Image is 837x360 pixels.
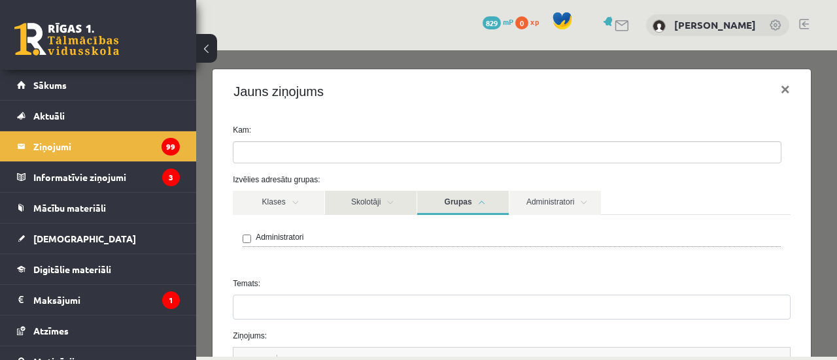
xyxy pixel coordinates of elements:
[33,162,180,192] legend: Informatīvie ziņojumi
[101,302,119,319] a: Slīpraksts (vadīšanas taustiņš+I)
[17,193,180,223] a: Mācību materiāli
[515,16,545,27] a: 0 xp
[37,140,128,165] a: Klases
[574,21,604,57] button: ×
[17,254,180,284] a: Digitālie materiāli
[162,291,180,309] i: 1
[313,140,405,165] a: Administratori
[33,285,180,315] legend: Maksājumi
[653,20,666,33] img: Roberta Pivovara
[17,131,180,161] a: Ziņojumi99
[162,169,180,186] i: 3
[27,227,604,239] label: Temats:
[17,101,180,131] a: Aktuāli
[33,110,65,122] span: Aktuāli
[33,325,69,336] span: Atzīmes
[483,16,513,27] a: 829 mP
[137,302,156,319] a: Noņemt stilus
[33,202,106,214] span: Mācību materiāli
[503,16,513,27] span: mP
[119,302,137,319] a: Pasvītrojums (vadīšanas taustiņš+U)
[129,140,220,165] a: Skolotāji
[33,131,180,161] legend: Ziņojumi
[221,140,313,165] a: Grupas
[483,16,501,29] span: 829
[43,302,61,319] a: Atcelt (vadīšanas taustiņš+Z)
[162,138,180,155] i: 99
[17,70,180,100] a: Sākums
[17,223,180,254] a: [DEMOGRAPHIC_DATA]
[13,13,543,27] body: Bagātinātā teksta redaktors, wiswyg-editor-47363721691220-1756668532-145
[14,23,119,56] a: Rīgas 1. Tālmācības vidusskola
[674,18,756,31] a: [PERSON_NAME]
[27,123,604,135] label: Izvēlies adresātu grupas:
[27,74,604,86] label: Kam:
[17,316,180,346] a: Atzīmes
[33,79,67,91] span: Sākums
[33,263,111,275] span: Digitālie materiāli
[60,181,107,193] label: Administratori
[17,285,180,315] a: Maksājumi1
[37,31,128,51] h4: Jauns ziņojums
[515,16,528,29] span: 0
[27,280,604,291] label: Ziņojums:
[33,233,136,244] span: [DEMOGRAPHIC_DATA]
[61,302,79,319] a: Atkārtot (vadīšanas taustiņš+Y)
[17,162,180,192] a: Informatīvie ziņojumi3
[530,16,539,27] span: xp
[82,302,101,319] a: Treknraksts (vadīšanas taustiņš+B)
